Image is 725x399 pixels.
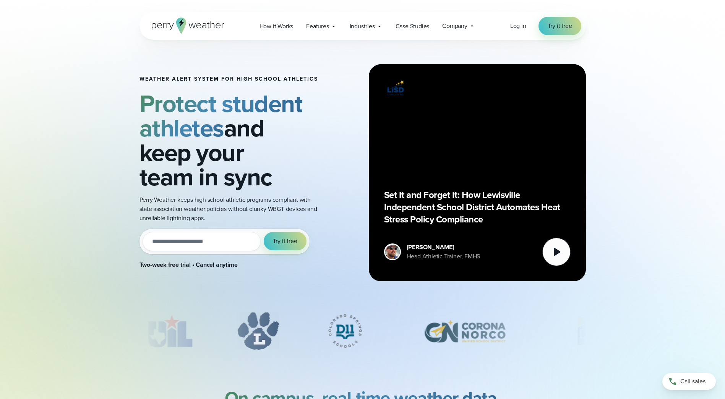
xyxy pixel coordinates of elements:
a: How it Works [253,18,300,34]
strong: Protect student athletes [139,86,303,146]
img: Lewisville ISD logo [384,79,407,97]
span: Try it free [273,237,297,246]
div: 1 of 12 [139,312,200,350]
h2: and keep your team in sync [139,91,318,189]
p: Set It and Forget It: How Lewisville Independent School District Automates Heat Stress Policy Com... [384,189,571,225]
div: 5 of 12 [556,312,665,350]
img: Des-Moines-Public-Schools.svg [556,312,665,350]
a: Case Studies [389,18,436,34]
span: Company [442,21,467,31]
span: How it Works [260,22,294,31]
img: Colorado-Springs-School-District.svg [316,312,374,350]
div: 4 of 12 [410,312,519,350]
div: 3 of 12 [316,312,374,350]
div: slideshow [139,312,586,354]
button: Try it free [264,232,307,250]
div: [PERSON_NAME] [407,243,480,252]
img: cody-henschke-headshot [385,245,400,259]
img: Corona-Norco-Unified-School-District.svg [410,312,519,350]
h1: Weather Alert System for High School Athletics [139,76,318,82]
a: Call sales [662,373,716,390]
a: Log in [510,21,526,31]
strong: Two-week free trial • Cancel anytime [139,260,238,269]
span: Industries [350,22,375,31]
span: Case Studies [396,22,430,31]
div: 2 of 12 [237,312,279,350]
a: Try it free [538,17,581,35]
div: Head Athletic Trainer, FMHS [407,252,480,261]
span: Log in [510,21,526,30]
span: Try it free [548,21,572,31]
span: Call sales [680,377,706,386]
img: UIL.svg [139,312,200,350]
span: Features [306,22,329,31]
p: Perry Weather keeps high school athletic programs compliant with state association weather polici... [139,195,318,223]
